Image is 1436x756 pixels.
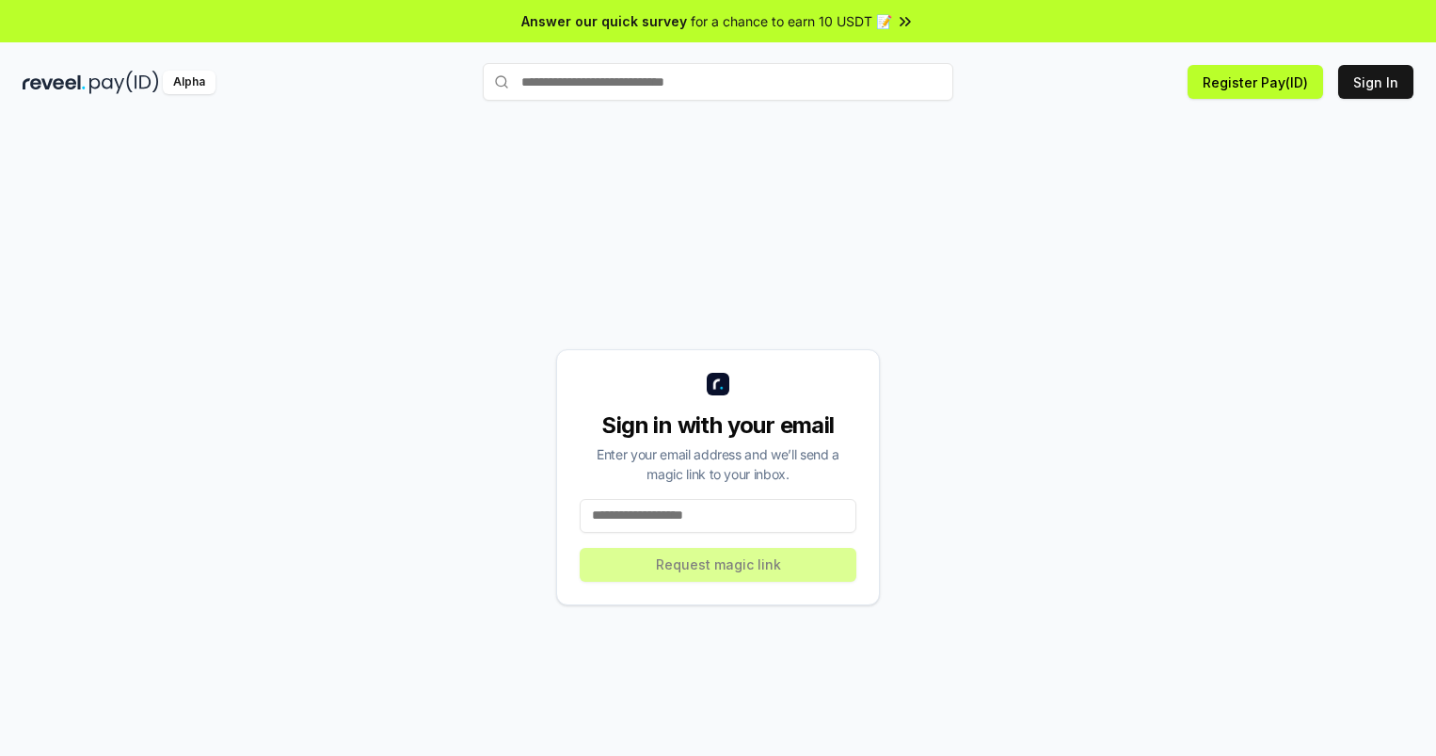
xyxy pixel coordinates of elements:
div: Enter your email address and we’ll send a magic link to your inbox. [580,444,856,484]
span: for a chance to earn 10 USDT 📝 [691,11,892,31]
button: Register Pay(ID) [1188,65,1323,99]
img: logo_small [707,373,729,395]
span: Answer our quick survey [521,11,687,31]
div: Sign in with your email [580,410,856,441]
div: Alpha [163,71,215,94]
button: Sign In [1338,65,1413,99]
img: reveel_dark [23,71,86,94]
img: pay_id [89,71,159,94]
